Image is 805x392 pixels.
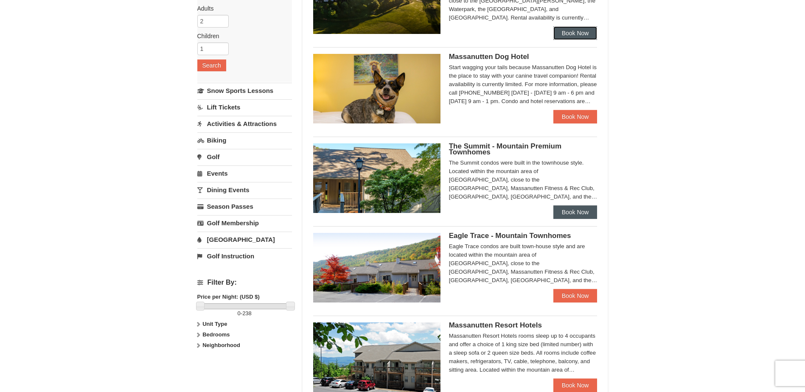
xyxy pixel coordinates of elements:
[197,182,292,198] a: Dining Events
[449,142,561,156] span: The Summit - Mountain Premium Townhomes
[313,322,440,392] img: 19219026-1-e3b4ac8e.jpg
[197,199,292,214] a: Season Passes
[553,26,597,40] a: Book Now
[449,232,571,240] span: Eagle Trace - Mountain Townhomes
[197,59,226,71] button: Search
[553,205,597,219] a: Book Now
[197,248,292,264] a: Golf Instruction
[197,116,292,132] a: Activities & Attractions
[449,242,597,285] div: Eagle Trace condos are built town-house style and are located within the mountain area of [GEOGRA...
[197,165,292,181] a: Events
[449,53,529,61] span: Massanutten Dog Hotel
[202,342,240,348] strong: Neighborhood
[197,4,286,13] label: Adults
[449,63,597,106] div: Start wagging your tails because Massanutten Dog Hotel is the place to stay with your canine trav...
[197,83,292,98] a: Snow Sports Lessons
[553,110,597,123] a: Book Now
[197,232,292,247] a: [GEOGRAPHIC_DATA]
[238,310,241,316] span: 0
[202,331,230,338] strong: Bedrooms
[449,332,597,374] div: Massanutten Resort Hotels rooms sleep up to 4 occupants and offer a choice of 1 king size bed (li...
[449,159,597,201] div: The Summit condos were built in the townhouse style. Located within the mountain area of [GEOGRAP...
[197,309,292,318] label: -
[313,233,440,302] img: 19218983-1-9b289e55.jpg
[197,132,292,148] a: Biking
[202,321,227,327] strong: Unit Type
[197,149,292,165] a: Golf
[313,54,440,123] img: 27428181-5-81c892a3.jpg
[197,215,292,231] a: Golf Membership
[553,378,597,392] a: Book Now
[197,99,292,115] a: Lift Tickets
[313,143,440,213] img: 19219034-1-0eee7e00.jpg
[197,32,286,40] label: Children
[553,289,597,302] a: Book Now
[197,279,292,286] h4: Filter By:
[242,310,252,316] span: 238
[197,294,260,300] strong: Price per Night: (USD $)
[449,321,542,329] span: Massanutten Resort Hotels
